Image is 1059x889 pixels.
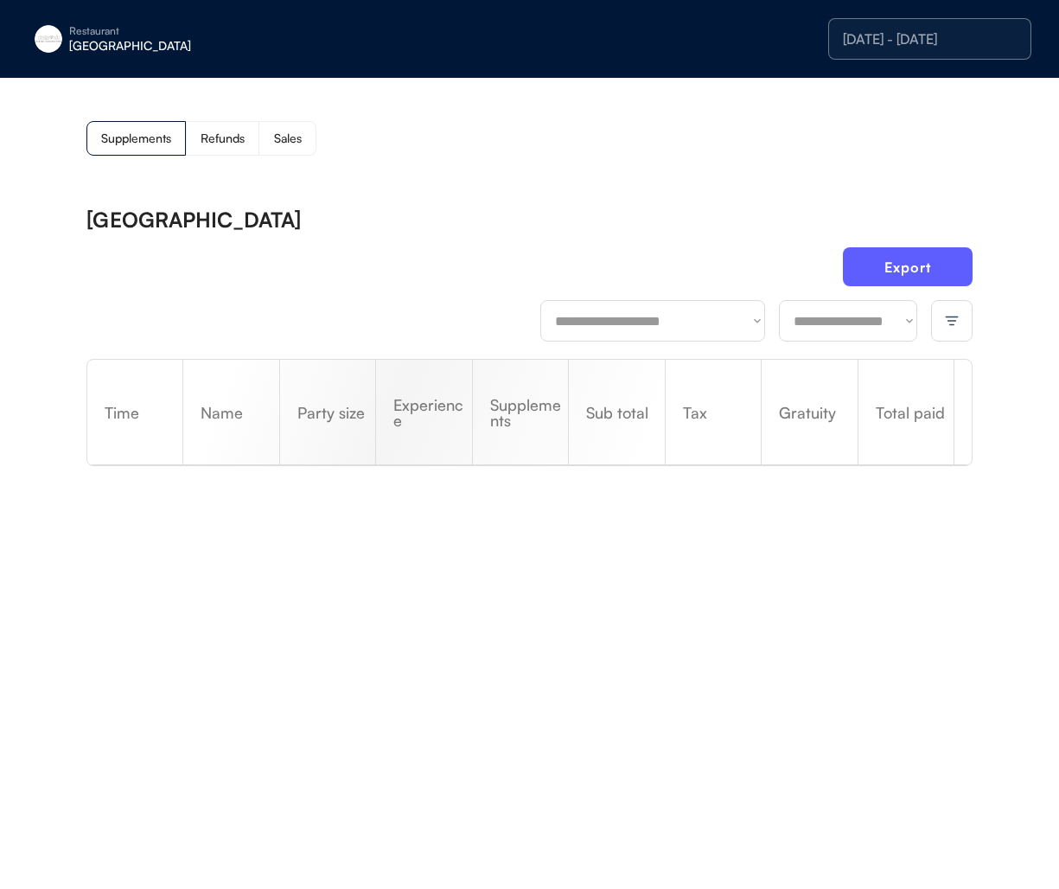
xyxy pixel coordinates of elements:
[201,132,245,144] div: Refunds
[762,405,858,420] div: Gratuity
[69,40,287,52] div: [GEOGRAPHIC_DATA]
[843,247,973,286] button: Export
[69,26,287,36] div: Restaurant
[35,25,62,53] img: eleven-madison-park-new-york-ny-logo-1.jpg
[954,366,972,459] div: Refund
[666,405,762,420] div: Tax
[86,209,301,230] div: [GEOGRAPHIC_DATA]
[101,132,171,144] div: Supplements
[376,397,472,428] div: Experience
[183,405,279,420] div: Name
[274,132,302,144] div: Sales
[87,405,182,420] div: Time
[473,397,569,428] div: Supplements
[280,405,376,420] div: Party size
[858,405,954,420] div: Total paid
[944,313,960,329] img: filter-lines.svg
[569,405,665,420] div: Sub total
[843,32,1017,46] div: [DATE] - [DATE]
